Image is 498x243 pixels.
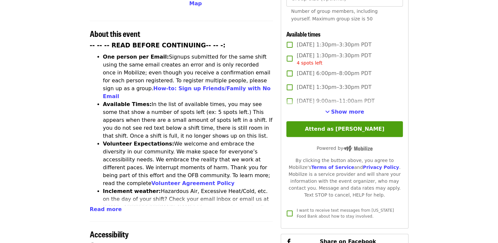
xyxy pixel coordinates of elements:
[90,228,129,240] span: Accessibility
[297,60,322,66] span: 4 spots left
[90,206,122,212] span: Read more
[103,187,273,227] li: Hazardous Air, Excessive Heat/Cold, etc. on the day of your shift? Check your email inbox or emai...
[297,97,375,105] span: [DATE] 9:00am–11:00am PDT
[103,141,174,147] strong: Volunteer Expectations:
[103,53,273,100] li: Signups submitted for the same shift using the same email creates an error and is only recorded o...
[286,30,321,38] span: Available times
[103,54,169,60] strong: One person per Email:
[90,28,140,39] span: About this event
[151,180,235,186] a: Volunteer Agreement Policy
[297,52,371,67] span: [DATE] 1:30pm–3:30pm PDT
[331,109,364,115] span: Show more
[103,101,152,107] strong: Available Times:
[363,165,399,170] a: Privacy Policy
[286,157,403,199] div: By clicking the button above, you agree to Mobilize's and . Mobilize is a service provider and wi...
[311,165,354,170] a: Terms of Service
[103,85,271,99] a: How-to: Sign up Friends/Family with No Email
[343,146,373,151] img: Powered by Mobilize
[90,205,122,213] button: Read more
[286,121,403,137] button: Attend as [PERSON_NAME]
[297,83,371,91] span: [DATE] 1:30pm–3:30pm PDT
[90,42,225,49] strong: -- -- -- READ BEFORE CONTINUING-- -- -:
[103,100,273,140] li: In the list of available times, you may see some that show a number of spots left (ex: 5 spots le...
[317,146,373,151] span: Powered by
[189,0,202,7] span: Map
[103,140,273,187] li: We welcome and embrace the diversity in our community. We make space for everyone’s accessibility...
[297,208,394,219] span: I want to receive text messages from [US_STATE] Food Bank about how to stay involved.
[297,41,371,49] span: [DATE] 1:30pm–3:30pm PDT
[325,108,364,116] button: See more timeslots
[291,9,378,21] span: Number of group members, including yourself. Maximum group size is 50
[103,188,161,194] strong: Inclement weather:
[297,69,371,77] span: [DATE] 6:00pm–8:00pm PDT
